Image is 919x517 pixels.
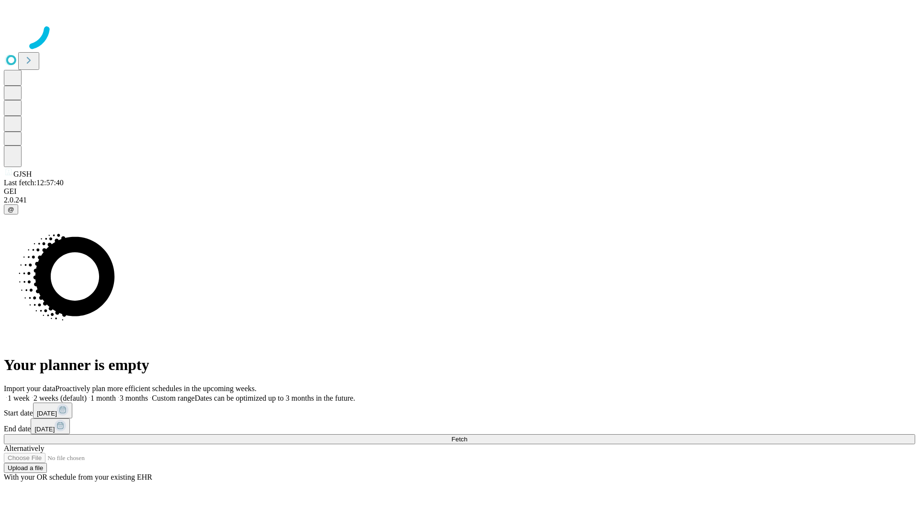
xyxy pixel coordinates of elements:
[37,410,57,417] span: [DATE]
[4,196,915,204] div: 2.0.241
[4,444,44,452] span: Alternatively
[56,384,257,393] span: Proactively plan more efficient schedules in the upcoming weeks.
[33,403,72,418] button: [DATE]
[4,204,18,214] button: @
[13,170,32,178] span: GJSH
[34,394,87,402] span: 2 weeks (default)
[4,179,64,187] span: Last fetch: 12:57:40
[120,394,148,402] span: 3 months
[90,394,116,402] span: 1 month
[4,434,915,444] button: Fetch
[4,384,56,393] span: Import your data
[8,394,30,402] span: 1 week
[34,426,55,433] span: [DATE]
[451,436,467,443] span: Fetch
[195,394,355,402] span: Dates can be optimized up to 3 months in the future.
[4,403,915,418] div: Start date
[4,356,915,374] h1: Your planner is empty
[4,473,152,481] span: With your OR schedule from your existing EHR
[8,206,14,213] span: @
[4,463,47,473] button: Upload a file
[4,418,915,434] div: End date
[4,187,915,196] div: GEI
[31,418,70,434] button: [DATE]
[152,394,194,402] span: Custom range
